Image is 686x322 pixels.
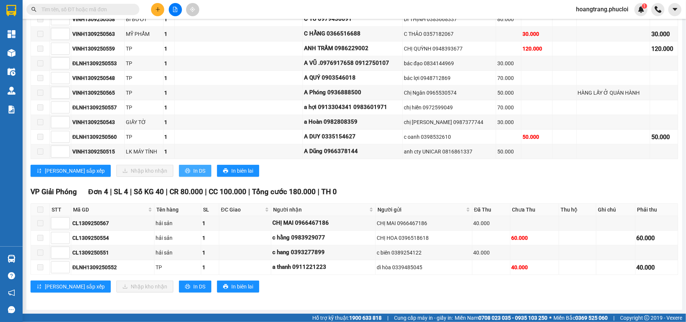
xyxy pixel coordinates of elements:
span: Hỗ trợ kỹ thuật: [312,314,382,322]
div: hải sản [156,234,200,242]
span: Người gửi [377,205,464,214]
div: GIẤY TỜ [126,118,162,126]
div: 1 [202,263,218,271]
div: 50.000 [651,132,677,142]
div: VINH1309250565 [72,89,123,97]
div: A VŨ .0976917658 0912750107 [304,59,401,68]
span: message [8,306,15,313]
span: CR 80.000 [170,187,203,196]
td: ĐLNH1309250557 [71,100,125,115]
div: 30.000 [497,118,520,126]
span: [PERSON_NAME] sắp xếp [45,167,105,175]
button: downloadNhập kho nhận [116,165,173,177]
span: | [130,187,132,196]
div: CHỊ MAI 0966467186 [272,219,374,228]
div: 1 [165,74,174,82]
img: dashboard-icon [8,30,15,38]
span: In DS [193,167,205,175]
img: solution-icon [8,106,15,113]
th: Tên hàng [154,204,201,216]
span: Cung cấp máy in - giấy in: [394,314,453,322]
div: 1 [165,59,174,67]
div: A Phóng 0936888500 [304,88,401,97]
span: | [613,314,614,322]
div: hải sản [156,219,200,227]
td: CL1309250551 [71,245,154,260]
span: ⚪️ [549,316,552,319]
span: aim [190,7,195,12]
div: 1 [165,30,174,38]
div: TP [126,103,162,112]
span: printer [185,284,190,290]
span: hoangtrang.phucloi [570,5,634,14]
div: CL1309250567 [72,219,153,227]
div: 1 [165,89,174,97]
span: Số KG 40 [134,187,164,196]
div: C THẢO 0357182067 [404,30,495,38]
strong: 0369 525 060 [575,315,608,321]
div: c hằng 0983929077 [272,233,374,242]
button: caret-down [668,3,681,16]
img: logo-vxr [6,5,16,16]
span: | [387,314,388,322]
strong: 0708 023 035 - 0935 103 250 [478,315,547,321]
button: sort-ascending[PERSON_NAME] sắp xếp [31,165,111,177]
div: CL1309250551 [72,248,153,257]
div: VINH1309250559 [72,44,123,53]
div: 60.000 [512,234,558,242]
div: 50.000 [497,147,520,156]
div: TP [126,59,162,67]
div: 30.000 [497,59,520,67]
td: VINH1309250563 [71,27,125,41]
span: VP Giải Phóng [31,187,77,196]
td: CL1309250567 [71,216,154,231]
div: MỸ PHẨM [126,30,162,38]
div: BÌ BƯỞI [126,15,162,23]
td: VINH1309250565 [71,86,125,100]
div: 70.000 [497,74,520,82]
button: printerIn biên lai [217,165,259,177]
span: In biên lai [231,167,253,175]
span: notification [8,289,15,296]
div: A Dũng 0966378144 [304,147,401,156]
td: VINH1309250543 [71,115,125,130]
div: 60.000 [637,233,677,243]
span: Miền Nam [455,314,547,322]
td: ĐLNH1309250560 [71,130,125,144]
div: 40.000 [512,263,558,271]
td: VINH1309250559 [71,41,125,56]
div: 50.000 [497,89,520,97]
div: 120.000 [523,44,551,53]
span: | [166,187,168,196]
button: aim [186,3,199,16]
div: a Hoàn 0982808359 [304,118,401,127]
div: A DUY 0335154627 [304,132,401,141]
span: plus [155,7,160,12]
div: ĐLNH1309250552 [72,263,153,271]
div: 1 [202,248,218,257]
div: 1 [165,147,174,156]
td: CL1309250554 [71,231,154,245]
img: phone-icon [655,6,662,13]
div: TP [126,133,162,141]
span: In DS [193,282,205,291]
div: chị [PERSON_NAME] 0987377744 [404,118,495,126]
div: TP [126,74,162,82]
div: HÀNG LẤY Ở QUÁN HÀNH [578,89,649,97]
div: CHỊ HOA 0396518618 [377,234,471,242]
span: Đơn 4 [88,187,108,196]
div: ANH TRẦM 0986229002 [304,44,401,53]
div: hải sản [156,248,200,257]
span: printer [223,168,228,174]
span: Tổng cước 180.000 [252,187,316,196]
div: LK MÁY TÍNH [126,147,162,156]
button: downloadNhập kho nhận [116,281,173,293]
td: VINH1309250548 [71,71,125,86]
div: CL1309250554 [72,234,153,242]
div: 80.000 [497,15,520,23]
div: DÌ THỊNH 0383668337 [404,15,495,23]
span: copyright [644,315,649,320]
div: 1 [165,44,174,53]
div: VINH1309250558 [72,15,123,23]
div: dì hòa 0339485045 [377,263,471,271]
